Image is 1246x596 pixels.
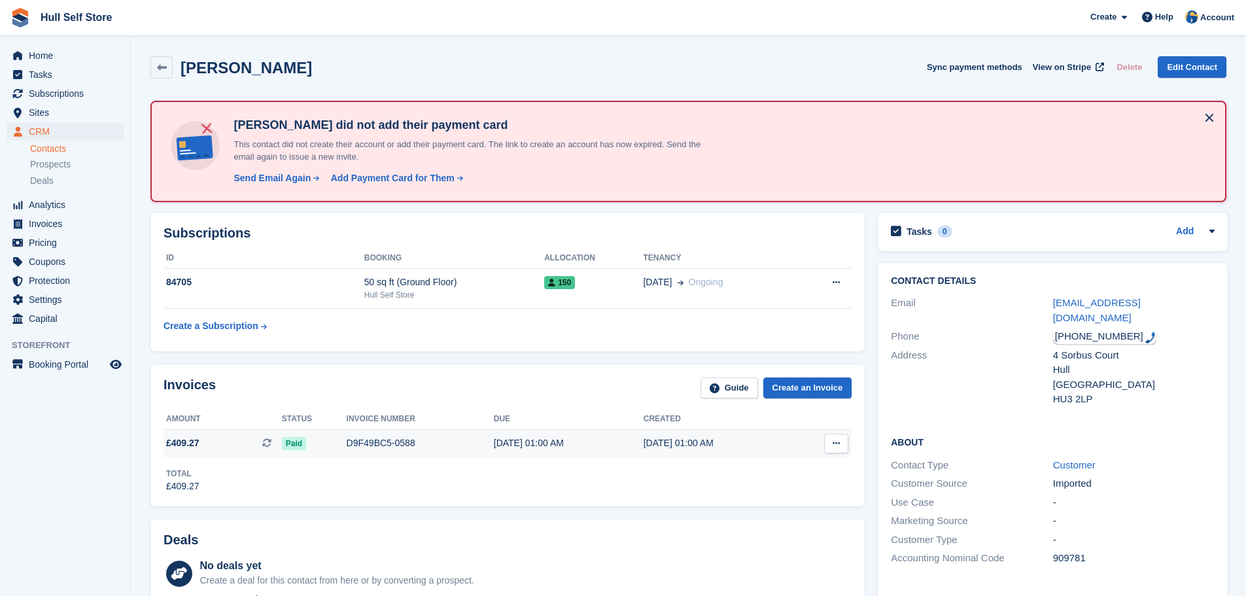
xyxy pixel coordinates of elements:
[164,314,267,338] a: Create a Subscription
[29,122,107,141] span: CRM
[12,339,130,352] span: Storefront
[29,84,107,103] span: Subscriptions
[1053,551,1215,566] div: 909781
[1028,56,1107,78] a: View on Stripe
[228,138,719,164] p: This contact did not create their account or add their payment card. The link to create an accoun...
[7,309,124,328] a: menu
[29,103,107,122] span: Sites
[891,348,1052,407] div: Address
[1111,56,1147,78] button: Delete
[7,234,124,252] a: menu
[7,65,124,84] a: menu
[891,276,1215,287] h2: Contact Details
[166,468,199,480] div: Total
[494,409,644,430] th: Due
[1200,11,1234,24] span: Account
[7,355,124,374] a: menu
[689,277,723,287] span: Ongoing
[7,290,124,309] a: menu
[7,196,124,214] a: menu
[29,65,107,84] span: Tasks
[181,59,312,77] h2: [PERSON_NAME]
[644,409,793,430] th: Created
[643,275,672,289] span: [DATE]
[1158,56,1226,78] a: Edit Contact
[763,377,852,399] a: Create an Invoice
[331,171,455,185] div: Add Payment Card for Them
[7,215,124,233] a: menu
[234,171,311,185] div: Send Email Again
[1053,476,1215,491] div: Imported
[907,226,932,237] h2: Tasks
[494,436,644,450] div: [DATE] 01:00 AM
[164,248,364,269] th: ID
[7,253,124,271] a: menu
[364,248,544,269] th: Booking
[164,226,852,241] h2: Subscriptions
[1053,514,1215,529] div: -
[1053,533,1215,548] div: -
[30,175,54,187] span: Deals
[1145,332,1156,343] img: hfpfyWBK5wQHBAGPgDf9c6qAYOxxMAAAAASUVORK5CYII=
[164,409,282,430] th: Amount
[7,46,124,65] a: menu
[199,574,474,587] div: Create a deal for this contact from here or by converting a prospect.
[35,7,117,28] a: Hull Self Store
[29,272,107,290] span: Protection
[29,290,107,309] span: Settings
[29,196,107,214] span: Analytics
[1033,61,1091,74] span: View on Stripe
[644,436,793,450] div: [DATE] 01:00 AM
[891,435,1215,448] h2: About
[29,215,107,233] span: Invoices
[1053,348,1215,363] div: 4 Sorbus Court
[891,458,1052,473] div: Contact Type
[29,355,107,374] span: Booking Portal
[1185,10,1198,24] img: Hull Self Store
[544,276,575,289] span: 150
[1053,392,1215,407] div: HU3 2LP
[891,533,1052,548] div: Customer Type
[30,143,124,155] a: Contacts
[10,8,30,27] img: stora-icon-8386f47178a22dfd0bd8f6a31ec36ba5ce8667c1dd55bd0f319d3a0aa187defe.svg
[282,437,306,450] span: Paid
[544,248,643,269] th: Allocation
[1053,377,1215,393] div: [GEOGRAPHIC_DATA]
[701,377,758,399] a: Guide
[891,296,1052,325] div: Email
[326,171,464,185] a: Add Payment Card for Them
[166,436,199,450] span: £409.27
[643,248,798,269] th: Tenancy
[891,476,1052,491] div: Customer Source
[347,436,494,450] div: D9F49BC5-0588
[364,275,544,289] div: 50 sq ft (Ground Floor)
[282,409,347,430] th: Status
[108,357,124,372] a: Preview store
[364,289,544,301] div: Hull Self Store
[891,514,1052,529] div: Marketing Source
[347,409,494,430] th: Invoice number
[164,533,198,548] h2: Deals
[7,122,124,141] a: menu
[164,319,258,333] div: Create a Subscription
[891,551,1052,566] div: Accounting Nominal Code
[1053,495,1215,510] div: -
[228,118,719,133] h4: [PERSON_NAME] did not add their payment card
[927,56,1022,78] button: Sync payment methods
[7,84,124,103] a: menu
[164,275,364,289] div: 84705
[891,329,1052,344] div: Phone
[891,495,1052,510] div: Use Case
[1090,10,1116,24] span: Create
[1176,224,1194,239] a: Add
[199,558,474,574] div: No deals yet
[7,272,124,290] a: menu
[29,309,107,328] span: Capital
[1053,459,1096,470] a: Customer
[29,46,107,65] span: Home
[164,377,216,399] h2: Invoices
[7,103,124,122] a: menu
[1053,297,1141,323] a: [EMAIL_ADDRESS][DOMAIN_NAME]
[30,158,124,171] a: Prospects
[30,158,71,171] span: Prospects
